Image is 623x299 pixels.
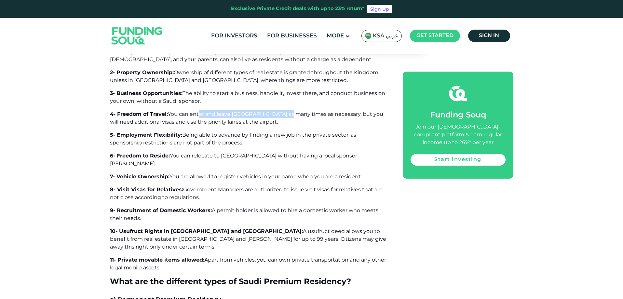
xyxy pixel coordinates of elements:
span: Being able to advance by finding a new job in the private sector, as sponsorship restrictions are... [110,132,356,146]
img: fsicon [449,85,467,102]
span: 11- Private movable items allowed: [110,257,204,263]
span: 7- Vehicle Ownership: [110,173,169,180]
div: Join our [DEMOGRAPHIC_DATA]-compliant platform & earn regular income up to 26%* per year [411,123,506,147]
span: A permit holder is allowed to hire a domestic worker who meets their needs. [110,207,378,221]
span: Government Managers are authorized to issue visit visas for relatives that are not close accordin... [110,186,383,200]
span: Get started [416,33,454,38]
a: Sign in [468,30,510,42]
span: 10- Usufruct Rights in [GEOGRAPHIC_DATA] and [GEOGRAPHIC_DATA]: [110,228,303,234]
a: Start investing [411,154,506,166]
img: SA Flag [365,33,372,39]
div: Exclusive Private Credit deals with up to 23% return* [231,5,364,13]
span: Sign in [479,33,499,38]
span: You are allowed to register vehicles in your name when you are a resident. [169,173,362,180]
span: 2- Property Ownership: [110,69,174,75]
span: What are the different types of Saudi Premium Residency? [110,277,351,286]
span: The ability to start a business, handle it, invest there, and conduct business on your own, witho... [110,90,385,104]
span: Ownership of different types of real estate is granted throughout the Kingdom, unless in [GEOGRAP... [110,69,379,83]
span: 3- Business Opportunities: [110,90,183,96]
span: Apart from vehicles, you can own private transportation and any other legal mobile assets. [110,257,386,271]
span: 9- Recruitment of Domestic Workers: [110,207,212,213]
span: You can relocate to [GEOGRAPHIC_DATA] without having a local sponsor [PERSON_NAME]. [110,153,357,167]
span: More [327,33,344,39]
span: 1- Family Inclusion: [110,48,162,55]
img: Logo [105,20,169,52]
span: 5- Employment Flexibility: [110,132,182,138]
span: 4- Freedom of Travel: [110,111,168,117]
span: You can enter and leave [GEOGRAPHIC_DATA] as many times as necessary, but you will need additiona... [110,111,383,125]
a: Sign Up [367,5,392,13]
a: For Investors [210,31,259,41]
span: 6- Freedom to Reside: [110,153,170,159]
span: KSA عربي [373,32,398,40]
a: For Businesses [265,31,318,41]
span: Anyone in your family or relationship, such as your partner, children under [DEMOGRAPHIC_DATA], a... [110,48,372,62]
span: 8- Visit Visas for Relatives: [110,186,183,193]
span: Funding Souq [430,112,486,119]
span: A usufruct deed allows you to benefit from real estate in [GEOGRAPHIC_DATA] and [PERSON_NAME] for... [110,228,386,250]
